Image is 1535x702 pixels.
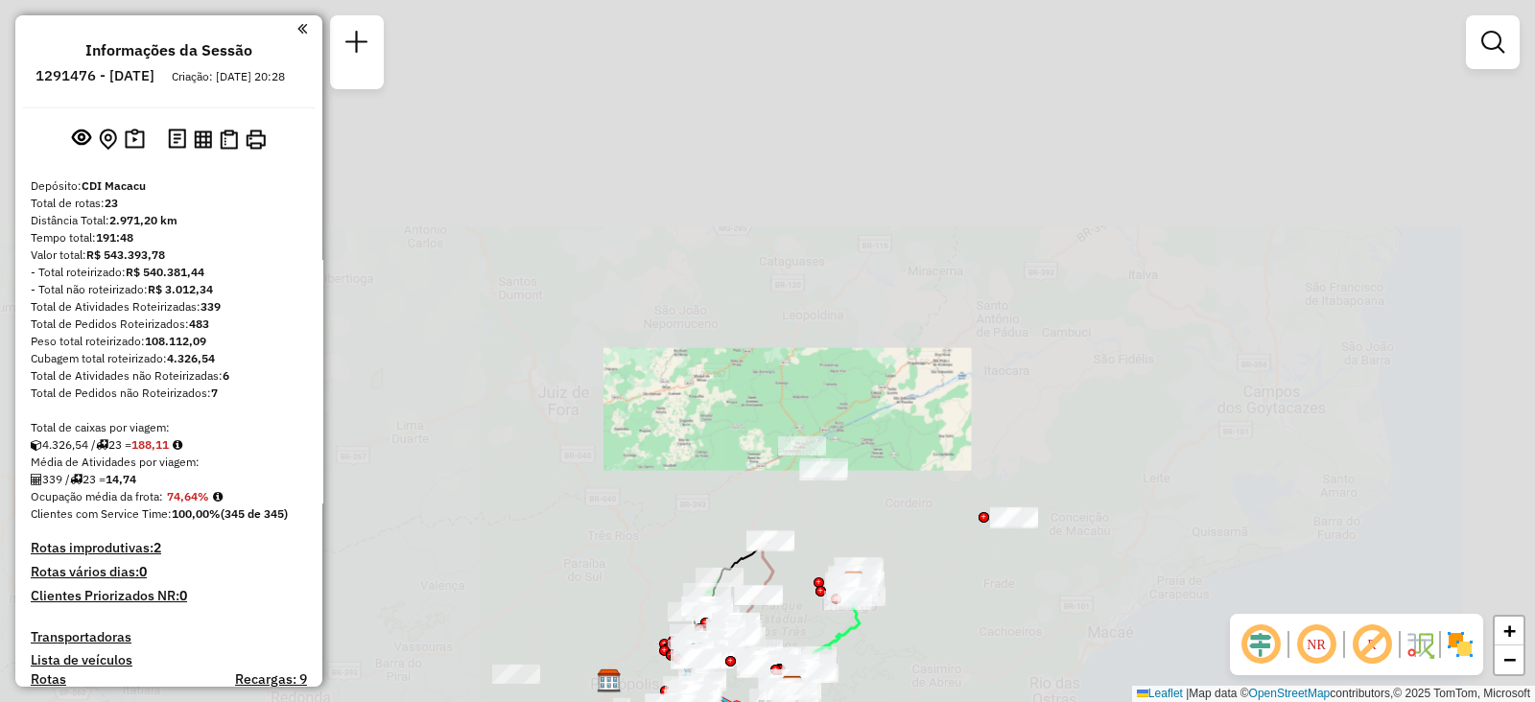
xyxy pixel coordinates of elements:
div: Atividade não roteirizada - SHEYLA BARRETO SOARES SANTOS LOUZA 09337 [990,509,1038,528]
button: Exibir sessão original [68,124,95,154]
img: CDD Petropolis [597,668,622,693]
strong: R$ 3.012,34 [148,282,213,296]
span: Clientes com Service Time: [31,506,172,521]
i: Cubagem total roteirizado [31,439,42,451]
strong: 74,64% [167,489,209,503]
span: Ocultar NR [1293,621,1339,667]
strong: 191:48 [96,230,133,245]
div: Total de Pedidos não Roteirizados: [31,385,307,402]
strong: 108.112,09 [145,334,206,348]
div: Peso total roteirizado: [31,333,307,350]
button: Painel de Sugestão [121,125,149,154]
strong: 0 [139,563,147,580]
div: Atividade não roteirizada - RESTAURANTE E LANCHONETE ADRARI LTDA [778,436,826,456]
div: Total de rotas: [31,195,307,212]
i: Meta Caixas/viagem: 221,80 Diferença: -33,69 [173,439,182,451]
div: Atividade não roteirizada - MI DE PESSEGUEIROS LANCH E REST. ME [492,665,540,684]
em: Média calculada utilizando a maior ocupação (%Peso ou %Cubagem) de cada rota da sessão. Rotas cro... [213,491,223,503]
strong: 23 [105,196,118,210]
span: Exibir rótulo [1349,621,1395,667]
div: Atividade não roteirizada - ACOUGUE CENTRAL DO CARMO [800,458,848,478]
a: Exibir filtros [1474,23,1512,61]
h4: Transportadoras [31,629,307,645]
strong: 100,00% [172,506,221,521]
div: Cubagem total roteirizado: [31,350,307,367]
h4: Recargas: 9 [235,671,307,688]
strong: 6 [223,368,229,383]
img: CDD Nova Friburgo [841,571,866,596]
a: Nova sessão e pesquisa [338,23,376,66]
strong: 2.971,20 km [109,213,177,227]
i: Total de rotas [70,474,83,485]
button: Logs desbloquear sessão [164,125,190,154]
div: Tempo total: [31,229,307,246]
div: Atividade não roteirizada - LAIS DISTRIBUIDORA DE PRODUTOS ALIMENTIC [799,461,847,480]
img: CDI Macacu [780,675,805,700]
h4: Rotas improdutivas: [31,540,307,556]
strong: 0 [179,587,187,604]
div: Total de Atividades não Roteirizadas: [31,367,307,385]
div: Total de Pedidos Roteirizados: [31,316,307,333]
a: Leaflet [1137,687,1183,700]
strong: R$ 540.381,44 [126,265,204,279]
div: - Total não roteirizado: [31,281,307,298]
h4: Clientes Priorizados NR: [31,588,307,604]
div: Total de Atividades Roteirizadas: [31,298,307,316]
a: Clique aqui para minimizar o painel [297,17,307,39]
a: Zoom in [1495,617,1523,645]
strong: 4.326,54 [167,351,215,365]
strong: 7 [211,386,218,400]
div: - Total roteirizado: [31,264,307,281]
button: Visualizar Romaneio [216,126,242,153]
span: + [1503,619,1516,643]
div: Atividade não roteirizada - SONIA MARIA AGUIAR NEVES [990,507,1038,526]
h6: 1291476 - [DATE] [35,67,154,84]
div: Total de caixas por viagem: [31,419,307,436]
h4: Rotas vários dias: [31,564,307,580]
span: Ocultar deslocamento [1238,621,1284,667]
a: Rotas [31,671,66,688]
div: 4.326,54 / 23 = [31,436,307,454]
i: Total de rotas [96,439,108,451]
div: Map data © contributors,© 2025 TomTom, Microsoft [1132,686,1535,702]
div: Distância Total: [31,212,307,229]
i: Total de Atividades [31,474,42,485]
img: Fluxo de ruas [1405,629,1435,660]
button: Imprimir Rotas [242,126,270,153]
strong: 339 [201,299,221,314]
strong: 188,11 [131,437,169,452]
a: OpenStreetMap [1249,687,1331,700]
span: − [1503,647,1516,671]
button: Visualizar relatório de Roteirização [190,126,216,152]
strong: 483 [189,316,209,331]
strong: (345 de 345) [221,506,288,521]
span: | [1186,687,1189,700]
button: Centralizar mapa no depósito ou ponto de apoio [95,125,121,154]
strong: CDI Macacu [82,178,146,193]
div: Valor total: [31,246,307,264]
a: Zoom out [1495,645,1523,674]
strong: R$ 543.393,78 [86,247,165,262]
strong: 2 [153,539,161,556]
div: Média de Atividades por viagem: [31,454,307,471]
strong: 14,74 [106,472,136,486]
div: Depósito: [31,177,307,195]
span: Ocupação média da frota: [31,489,163,503]
div: Criação: [DATE] 20:28 [164,68,293,85]
img: Teresópolis [681,642,706,667]
h4: Lista de veículos [31,652,307,668]
h4: Informações da Sessão [85,41,252,59]
div: 339 / 23 = [31,471,307,488]
img: Exibir/Ocultar setores [1445,629,1476,660]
